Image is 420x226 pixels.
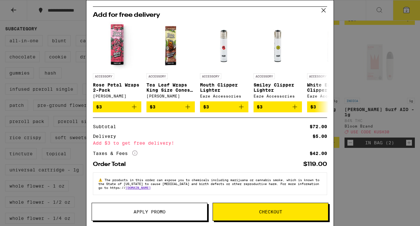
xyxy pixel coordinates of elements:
[134,210,165,214] span: Apply Promo
[96,104,102,109] span: $3
[93,12,327,18] h2: Add for free delivery
[146,73,168,79] p: ACCESSORY
[200,73,221,79] p: ACCESSORY
[98,178,319,190] span: The products in this order can expose you to chemicals including marijuana or cannabis smoke, whi...
[4,5,46,10] span: Hi. Need any help?
[213,203,328,221] button: Checkout
[307,22,355,101] a: Open page for White Eaze Clipper Lighter from Eaze Accessories
[307,101,355,112] button: Add to bag
[303,161,327,167] div: $119.00
[310,124,327,129] div: $72.00
[93,82,141,93] p: Rose Petal Wraps 2-Pack
[200,94,248,98] div: Eaze Accessories
[307,94,355,98] div: Eaze Accessories
[259,210,282,214] span: Checkout
[146,22,195,70] img: Blazy Susan - Tea Leaf Wraps King Size Cones 2-Pack
[93,22,141,101] a: Open page for Rose Petal Wraps 2-Pack from Blazy Susan
[310,151,327,156] div: $42.00
[150,104,155,109] span: $3
[98,178,105,182] span: ⚠️
[146,94,195,98] div: [PERSON_NAME]
[313,134,327,139] div: $5.00
[307,82,355,93] p: White Eaze Clipper Lighter
[93,134,121,139] div: Delivery
[257,104,263,109] span: $3
[200,22,248,101] a: Open page for Mouth Clipper Lighter from Eaze Accessories
[254,94,302,98] div: Eaze Accessories
[93,101,141,112] button: Add to bag
[92,203,207,221] button: Apply Promo
[307,22,355,70] img: Eaze Accessories - White Eaze Clipper Lighter
[254,73,275,79] p: ACCESSORY
[200,82,248,93] p: Mouth Clipper Lighter
[93,94,141,98] div: [PERSON_NAME]
[125,186,151,190] a: [DOMAIN_NAME]
[254,82,302,93] p: Smiley Clipper Lighter
[146,82,195,93] p: Tea Leaf Wraps King Size Cones 2-Pack
[200,22,248,70] img: Eaze Accessories - Mouth Clipper Lighter
[146,101,195,112] button: Add to bag
[254,22,302,101] a: Open page for Smiley Clipper Lighter from Eaze Accessories
[310,104,316,109] span: $3
[254,101,302,112] button: Add to bag
[93,161,130,167] div: Order Total
[203,104,209,109] span: $3
[93,124,121,129] div: Subtotal
[307,73,328,79] p: ACCESSORY
[93,73,114,79] p: ACCESSORY
[254,22,302,70] img: Eaze Accessories - Smiley Clipper Lighter
[93,22,141,70] img: Blazy Susan - Rose Petal Wraps 2-Pack
[93,150,137,156] div: Taxes & Fees
[146,22,195,101] a: Open page for Tea Leaf Wraps King Size Cones 2-Pack from Blazy Susan
[93,141,327,145] div: Add $3 to get free delivery!
[200,101,248,112] button: Add to bag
